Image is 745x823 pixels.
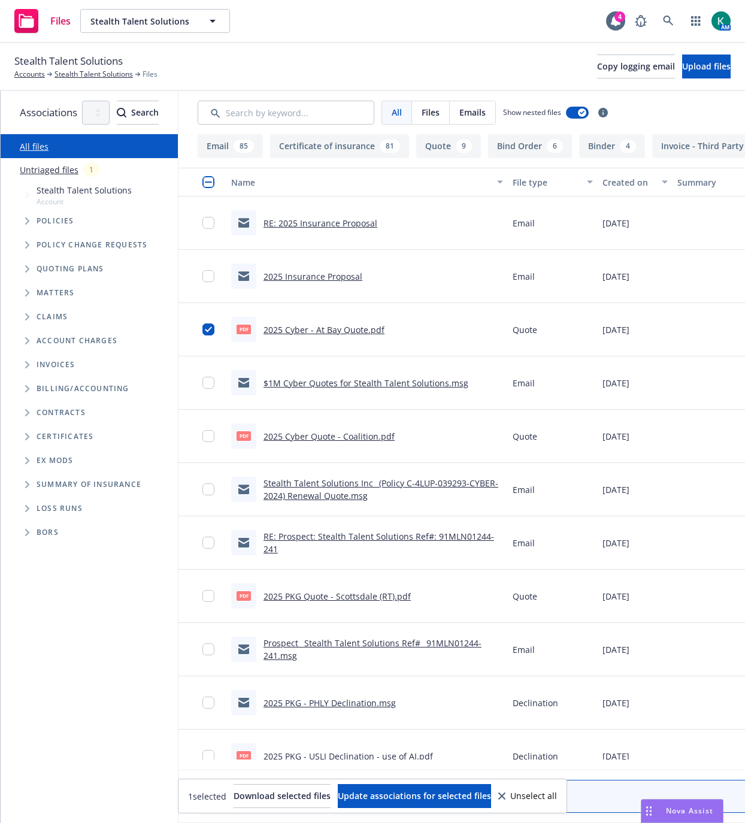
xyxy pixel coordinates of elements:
[602,217,629,229] span: [DATE]
[513,643,535,656] span: Email
[338,790,491,801] span: Update associations for selected files
[226,168,508,196] button: Name
[117,101,159,124] div: Search
[264,637,481,661] a: Prospect_ Stealth Talent Solutions Ref#_ 91MLN01244-241.msg
[90,15,194,28] span: Stealth Talent Solutions
[513,176,580,189] div: File type
[237,751,251,760] span: pdf
[579,134,645,158] button: Binder
[202,270,214,282] input: Toggle Row Selected
[202,750,214,762] input: Toggle Row Selected
[513,483,535,496] span: Email
[264,477,498,501] a: Stealth Talent Solutions Inc_ (Policy C-4LUP-039293-CYBER-2024) Renewal Quote.msg
[1,181,178,377] div: Tree Example
[188,790,226,803] span: 1 selected
[602,643,629,656] span: [DATE]
[264,751,433,762] a: 2025 PKG - USLI Declination - use of AI.pdf
[513,537,535,549] span: Email
[422,106,440,119] span: Files
[380,140,400,153] div: 81
[202,483,214,495] input: Toggle Row Selected
[37,433,93,440] span: Certificates
[513,270,535,283] span: Email
[202,430,214,442] input: Toggle Row Selected
[37,457,73,464] span: Ex Mods
[513,217,535,229] span: Email
[598,168,673,196] button: Created on
[270,134,409,158] button: Certificate of insurance
[456,140,472,153] div: 9
[597,60,675,72] span: Copy logging email
[620,140,636,153] div: 4
[711,11,731,31] img: photo
[37,529,59,536] span: BORs
[37,505,83,512] span: Loss Runs
[37,217,74,225] span: Policies
[614,11,625,22] div: 4
[264,431,395,442] a: 2025 Cyber Quote - Coalition.pdf
[54,69,133,80] a: Stealth Talent Solutions
[416,134,481,158] button: Quote
[37,481,141,488] span: Summary of insurance
[602,590,629,603] span: [DATE]
[14,69,45,80] a: Accounts
[234,140,254,153] div: 85
[50,16,71,26] span: Files
[10,4,75,38] a: Files
[513,750,558,763] span: Declination
[117,108,126,117] svg: Search
[37,409,86,416] span: Contracts
[37,313,68,320] span: Claims
[14,53,123,69] span: Stealth Talent Solutions
[682,60,731,72] span: Upload files
[202,590,214,602] input: Toggle Row Selected
[37,184,132,196] span: Stealth Talent Solutions
[503,107,561,117] span: Show nested files
[202,697,214,709] input: Toggle Row Selected
[231,176,490,189] div: Name
[629,9,653,33] a: Report a Bug
[264,377,468,389] a: $1M Cyber Quotes for Stealth Talent Solutions.msg
[602,176,655,189] div: Created on
[202,537,214,549] input: Toggle Row Selected
[513,323,537,336] span: Quote
[20,105,77,120] span: Associations
[264,591,411,602] a: 2025 PKG Quote - Scottsdale (RT).pdf
[602,377,629,389] span: [DATE]
[513,590,537,603] span: Quote
[37,337,117,344] span: Account charges
[198,134,263,158] button: Email
[459,106,486,119] span: Emails
[20,141,49,152] a: All files
[80,9,230,33] button: Stealth Talent Solutions
[602,270,629,283] span: [DATE]
[198,101,374,125] input: Search by keyword...
[237,591,251,600] span: pdf
[602,483,629,496] span: [DATE]
[602,537,629,549] span: [DATE]
[37,265,104,273] span: Quoting plans
[83,163,99,177] div: 1
[677,176,744,189] div: Summary
[143,69,158,80] span: Files
[202,643,214,655] input: Toggle Row Selected
[20,164,78,176] a: Untriaged files
[202,377,214,389] input: Toggle Row Selected
[510,792,557,800] span: Unselect all
[488,134,572,158] button: Bind Order
[602,430,629,443] span: [DATE]
[602,323,629,336] span: [DATE]
[264,697,396,709] a: 2025 PKG - PHLY Declination.msg
[641,799,723,823] button: Nova Assist
[264,324,384,335] a: 2025 Cyber - At Bay Quote.pdf
[37,241,147,249] span: Policy change requests
[234,790,331,801] span: Download selected files
[602,750,629,763] span: [DATE]
[37,289,74,296] span: Matters
[656,9,680,33] a: Search
[602,697,629,709] span: [DATE]
[597,55,675,78] button: Copy logging email
[513,697,558,709] span: Declination
[498,784,557,808] button: Unselect all
[513,377,535,389] span: Email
